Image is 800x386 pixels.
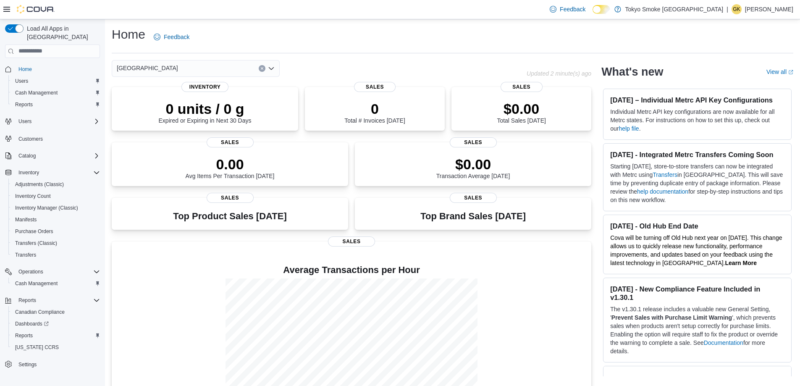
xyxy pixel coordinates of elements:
button: Users [2,116,103,127]
a: [US_STATE] CCRS [12,342,62,352]
a: Transfers [12,250,39,260]
a: Cash Management [12,88,61,98]
button: Purchase Orders [8,226,103,237]
h2: What's new [601,65,663,79]
span: Transfers (Classic) [12,238,100,248]
span: Feedback [560,5,585,13]
span: Reports [12,100,100,110]
a: Dashboards [12,319,52,329]
span: Sales [450,137,497,147]
span: Inventory Count [12,191,100,201]
span: Sales [328,236,375,247]
span: Cash Management [12,278,100,289]
span: Catalog [15,151,100,161]
span: [GEOGRAPHIC_DATA] [117,63,178,73]
span: Operations [15,267,100,277]
button: Inventory [2,167,103,179]
p: | [727,4,728,14]
span: Home [15,64,100,74]
button: Reports [8,99,103,110]
a: Transfers [653,171,677,178]
button: Canadian Compliance [8,306,103,318]
span: Sales [207,137,254,147]
p: $0.00 [497,100,546,117]
a: Canadian Compliance [12,307,68,317]
a: Feedback [546,1,589,18]
h3: Top Product Sales [DATE] [173,211,286,221]
button: Catalog [15,151,39,161]
button: Inventory Manager (Classic) [8,202,103,214]
div: Avg Items Per Transaction [DATE] [186,156,275,179]
strong: Prevent Sales with Purchase Limit Warning [611,314,732,321]
span: Users [15,78,28,84]
a: Reports [12,331,36,341]
span: Users [12,76,100,86]
a: Feedback [150,29,193,45]
p: 0.00 [186,156,275,173]
span: Users [18,118,31,125]
span: Customers [15,133,100,144]
a: Cash Management [12,278,61,289]
span: Transfers [12,250,100,260]
span: Adjustments (Classic) [15,181,64,188]
span: Inventory Manager (Classic) [15,205,78,211]
a: Learn More [725,260,757,266]
button: Settings [2,358,103,370]
button: Inventory [15,168,42,178]
button: Transfers [8,249,103,261]
span: Transfers (Classic) [15,240,57,247]
a: help file [619,125,639,132]
span: Inventory [15,168,100,178]
a: Inventory Count [12,191,54,201]
span: Washington CCRS [12,342,100,352]
button: Open list of options [268,65,275,72]
h3: [DATE] - Integrated Metrc Transfers Coming Soon [610,150,784,159]
button: Operations [2,266,103,278]
button: Customers [2,132,103,144]
a: Settings [15,360,40,370]
p: 0 units / 0 g [159,100,252,117]
span: Feedback [164,33,189,41]
span: Customers [18,136,43,142]
span: Reports [15,332,33,339]
button: Catalog [2,150,103,162]
button: Reports [15,295,39,305]
p: $0.00 [436,156,510,173]
h3: [DATE] - New Compliance Feature Included in v1.30.1 [610,285,784,302]
button: Operations [15,267,47,277]
span: Reports [15,295,100,305]
a: Inventory Manager (Classic) [12,203,81,213]
a: View allExternal link [766,68,793,75]
span: Load All Apps in [GEOGRAPHIC_DATA] [24,24,100,41]
span: Settings [15,359,100,370]
span: Cash Management [12,88,100,98]
p: The v1.30.1 release includes a valuable new General Setting, ' ', which prevents sales when produ... [610,305,784,355]
button: Transfers (Classic) [8,237,103,249]
a: Customers [15,134,46,144]
p: 0 [344,100,405,117]
span: Cova will be turning off Old Hub next year on [DATE]. This change allows us to quickly release ne... [610,234,782,266]
p: Individual Metrc API key configurations are now available for all Metrc states. For instructions ... [610,108,784,133]
a: Documentation [704,339,743,346]
h3: [DATE] – Individual Metrc API Key Configurations [610,96,784,104]
button: Reports [2,294,103,306]
span: Operations [18,268,43,275]
span: Sales [354,82,396,92]
span: Adjustments (Classic) [12,179,100,189]
button: [US_STATE] CCRS [8,341,103,353]
span: Cash Management [15,89,58,96]
button: Cash Management [8,278,103,289]
button: Manifests [8,214,103,226]
span: Purchase Orders [12,226,100,236]
div: Transaction Average [DATE] [436,156,510,179]
span: Reports [18,297,36,304]
a: Transfers (Classic) [12,238,60,248]
a: Reports [12,100,36,110]
span: Users [15,116,100,126]
div: Total Sales [DATE] [497,100,546,124]
button: Cash Management [8,87,103,99]
div: Total # Invoices [DATE] [344,100,405,124]
a: Manifests [12,215,40,225]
